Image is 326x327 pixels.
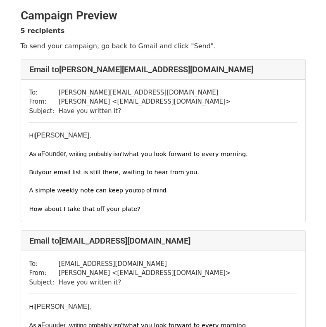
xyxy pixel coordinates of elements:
span: , [89,132,91,139]
p: To send your campaign, go back to Gmail and click "Send". [21,42,306,50]
span: A simple weekly note can keep you [29,187,136,194]
strong: 5 recipients [21,27,65,35]
span: what you look forward to every morning. [124,150,247,157]
td: Have you written it? [59,278,231,287]
font: [PERSON_NAME] [29,132,91,139]
td: [PERSON_NAME] < [EMAIL_ADDRESS][DOMAIN_NAME] > [59,268,231,278]
td: Have you written it? [59,107,231,116]
span: As a [29,151,41,157]
h4: Email to [EMAIL_ADDRESS][DOMAIN_NAME] [29,236,297,246]
span: Hi [29,132,35,139]
td: [EMAIL_ADDRESS][DOMAIN_NAME] [59,259,231,269]
span: Hi [29,303,35,310]
td: [PERSON_NAME][EMAIL_ADDRESS][DOMAIN_NAME] [59,88,231,97]
span: , [89,303,91,310]
span: top of mind. [136,187,168,194]
td: To: [29,259,59,269]
span: , writing probably isn’t [66,151,124,157]
td: [PERSON_NAME] < [EMAIL_ADDRESS][DOMAIN_NAME] > [59,97,231,107]
font: But [29,169,38,175]
td: Subject: [29,107,59,116]
h2: Campaign Preview [21,9,306,23]
span: your email list is still there, waiting to hear from you. [38,168,199,175]
h4: Email to [PERSON_NAME][EMAIL_ADDRESS][DOMAIN_NAME] [29,64,297,74]
td: From: [29,97,59,107]
td: To: [29,88,59,97]
td: Subject: [29,278,59,287]
span: How about I take that off your plate? [29,205,141,212]
font: Founder [29,150,124,157]
font: [PERSON_NAME] [29,303,91,310]
td: From: [29,268,59,278]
